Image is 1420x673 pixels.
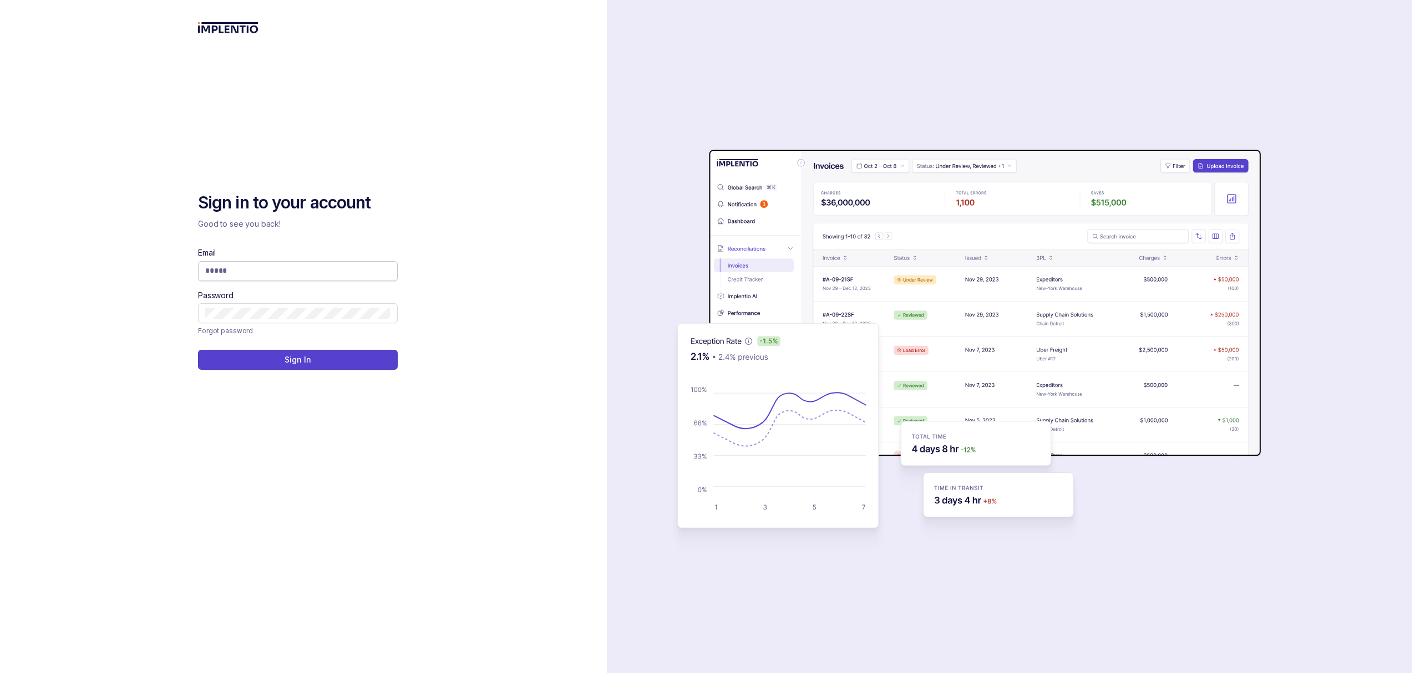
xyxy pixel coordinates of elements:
p: Forgot password [198,325,253,336]
p: Sign In [285,354,311,365]
label: Password [198,290,234,301]
img: logo [198,22,258,33]
h2: Sign in to your account [198,192,398,214]
img: signin-background.svg [638,115,1265,558]
a: Link Forgot password [198,325,253,336]
label: Email [198,247,216,258]
p: Good to see you back! [198,218,398,230]
button: Sign In [198,350,398,370]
